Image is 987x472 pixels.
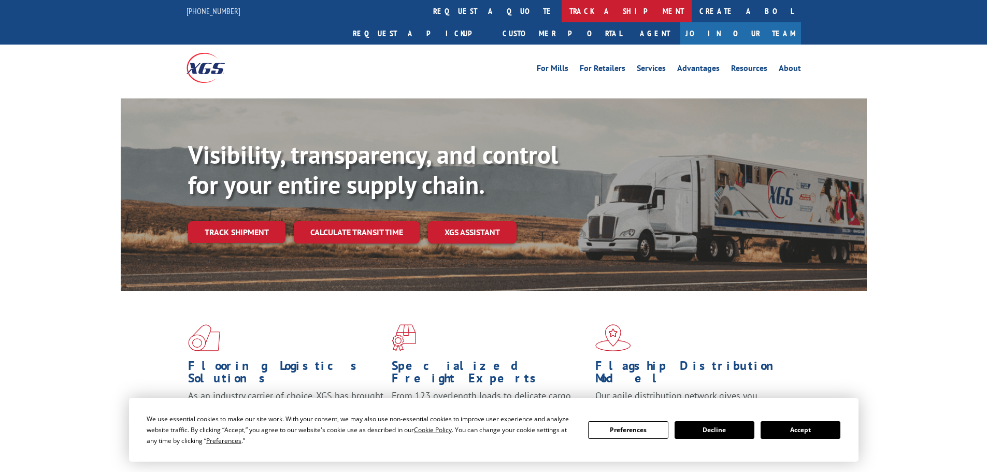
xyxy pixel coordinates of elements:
a: Customer Portal [495,22,630,45]
img: xgs-icon-flagship-distribution-model-red [595,324,631,351]
a: Request a pickup [345,22,495,45]
a: Services [637,64,666,76]
button: Decline [675,421,754,439]
h1: Flagship Distribution Model [595,360,791,390]
a: For Retailers [580,64,625,76]
a: XGS ASSISTANT [428,221,517,244]
span: Our agile distribution network gives you nationwide inventory management on demand. [595,390,786,414]
b: Visibility, transparency, and control for your entire supply chain. [188,138,558,201]
img: xgs-icon-total-supply-chain-intelligence-red [188,324,220,351]
button: Accept [761,421,840,439]
a: Agent [630,22,680,45]
span: As an industry carrier of choice, XGS has brought innovation and dedication to flooring logistics... [188,390,383,426]
span: Cookie Policy [414,425,452,434]
h1: Specialized Freight Experts [392,360,588,390]
a: For Mills [537,64,568,76]
a: Calculate transit time [294,221,420,244]
div: We use essential cookies to make our site work. With your consent, we may also use non-essential ... [147,413,576,446]
a: Resources [731,64,767,76]
button: Preferences [588,421,668,439]
div: Cookie Consent Prompt [129,398,859,462]
a: Join Our Team [680,22,801,45]
span: Preferences [206,436,241,445]
a: [PHONE_NUMBER] [187,6,240,16]
a: About [779,64,801,76]
a: Advantages [677,64,720,76]
p: From 123 overlength loads to delicate cargo, our experienced staff knows the best way to move you... [392,390,588,436]
img: xgs-icon-focused-on-flooring-red [392,324,416,351]
a: Track shipment [188,221,285,243]
h1: Flooring Logistics Solutions [188,360,384,390]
